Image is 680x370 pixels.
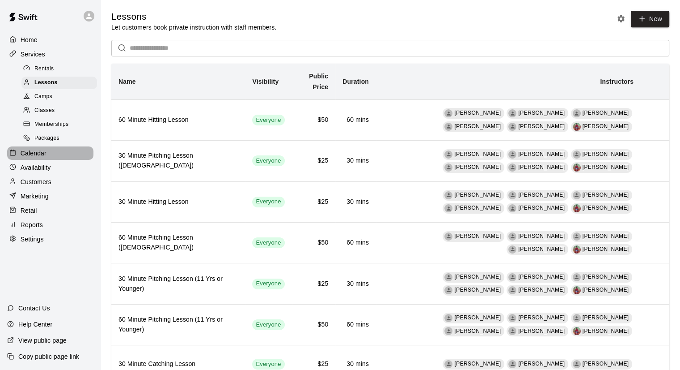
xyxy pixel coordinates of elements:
span: Everyone [252,198,284,206]
h6: $50 [299,320,329,330]
h5: Lessons [111,11,276,23]
span: Everyone [252,157,284,165]
div: Camps [21,90,97,103]
span: [PERSON_NAME] [518,233,565,239]
a: Classes [21,104,101,118]
img: Juan Garcia [573,245,581,254]
h6: $25 [299,359,329,369]
span: Memberships [34,120,68,129]
div: Kobe Dewild [444,191,452,199]
img: Juan Garcia [573,163,581,172]
img: Juan Garcia [573,327,581,335]
h6: 60 mins [342,238,369,248]
span: [PERSON_NAME] [518,164,565,170]
span: [PERSON_NAME] [454,123,501,129]
h6: 30 mins [342,197,369,207]
a: Marketing [7,189,93,203]
p: Contact Us [18,304,50,313]
div: This service is visible to all of your customers [252,155,284,166]
div: Packages [21,132,97,145]
span: [PERSON_NAME] [454,164,501,170]
div: Andrew Wilde [573,360,581,368]
div: Kobe Dewild [444,109,452,117]
div: Andrew Wilde [508,245,516,254]
div: Kyler Jorgensen [573,273,581,281]
div: This service is visible to all of your customers [252,115,284,125]
a: Camps [21,90,101,104]
span: [PERSON_NAME] [583,274,629,280]
span: [PERSON_NAME] [518,328,565,334]
p: Home [21,35,38,44]
span: [PERSON_NAME] [583,287,629,293]
span: [PERSON_NAME] [583,233,629,239]
img: Juan Garcia [573,286,581,294]
a: Services [7,47,93,61]
div: Kyler Jorgensen [573,191,581,199]
h6: $50 [299,115,329,125]
span: [PERSON_NAME] [583,246,629,252]
h6: 30 mins [342,359,369,369]
span: [PERSON_NAME] [583,314,629,321]
span: Everyone [252,280,284,288]
span: [PERSON_NAME] [454,151,501,157]
span: [PERSON_NAME] [454,287,501,293]
div: Angelo Rodriguez [508,273,516,281]
span: [PERSON_NAME] [583,164,629,170]
div: Tanner Perkes [444,327,452,335]
a: Memberships [21,118,101,132]
span: [PERSON_NAME] [454,233,501,239]
div: Tanner Perkes [444,286,452,294]
span: [PERSON_NAME] [583,205,629,211]
div: Angelo Rodriguez [508,314,516,322]
div: Kobe Dewild [444,314,452,322]
span: [PERSON_NAME] [518,274,565,280]
span: [PERSON_NAME] [518,192,565,198]
img: Juan Garcia [573,123,581,131]
h6: 30 Minute Catching Lesson [118,359,238,369]
span: Camps [34,92,52,101]
div: Angelo Rodriguez [508,109,516,117]
div: Retail [7,204,93,217]
h6: $25 [299,279,329,289]
p: Copy public page link [18,352,79,361]
div: Settings [7,232,93,246]
b: Name [118,78,136,85]
p: Help Center [18,320,52,329]
span: [PERSON_NAME] [518,287,565,293]
p: Availability [21,163,51,172]
div: Classes [21,104,97,117]
p: Customers [21,177,51,186]
div: Customers [7,175,93,189]
span: [PERSON_NAME] [518,110,565,116]
div: Angelo Rodriguez [508,191,516,199]
div: Tanner Perkes [444,123,452,131]
div: This service is visible to all of your customers [252,359,284,370]
a: Reports [7,218,93,232]
div: Memberships [21,118,97,131]
div: Tanner Perkes [573,232,581,241]
div: This service is visible to all of your customers [252,237,284,248]
span: [PERSON_NAME] [454,110,501,116]
span: [PERSON_NAME] [518,246,565,252]
p: Retail [21,206,37,215]
div: Juan Garcia [573,204,581,212]
div: Andrew Wilde [508,163,516,172]
span: [PERSON_NAME] [454,192,501,198]
span: [PERSON_NAME] [454,274,501,280]
div: Availability [7,161,93,174]
span: Classes [34,106,55,115]
span: [PERSON_NAME] [583,192,629,198]
span: [PERSON_NAME] [454,314,501,321]
b: Visibility [252,78,279,85]
span: [PERSON_NAME] [518,361,565,367]
h6: $25 [299,156,329,166]
p: Reports [21,220,43,229]
h6: 60 mins [342,115,369,125]
div: This service is visible to all of your customers [252,197,284,207]
h6: 30 mins [342,156,369,166]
